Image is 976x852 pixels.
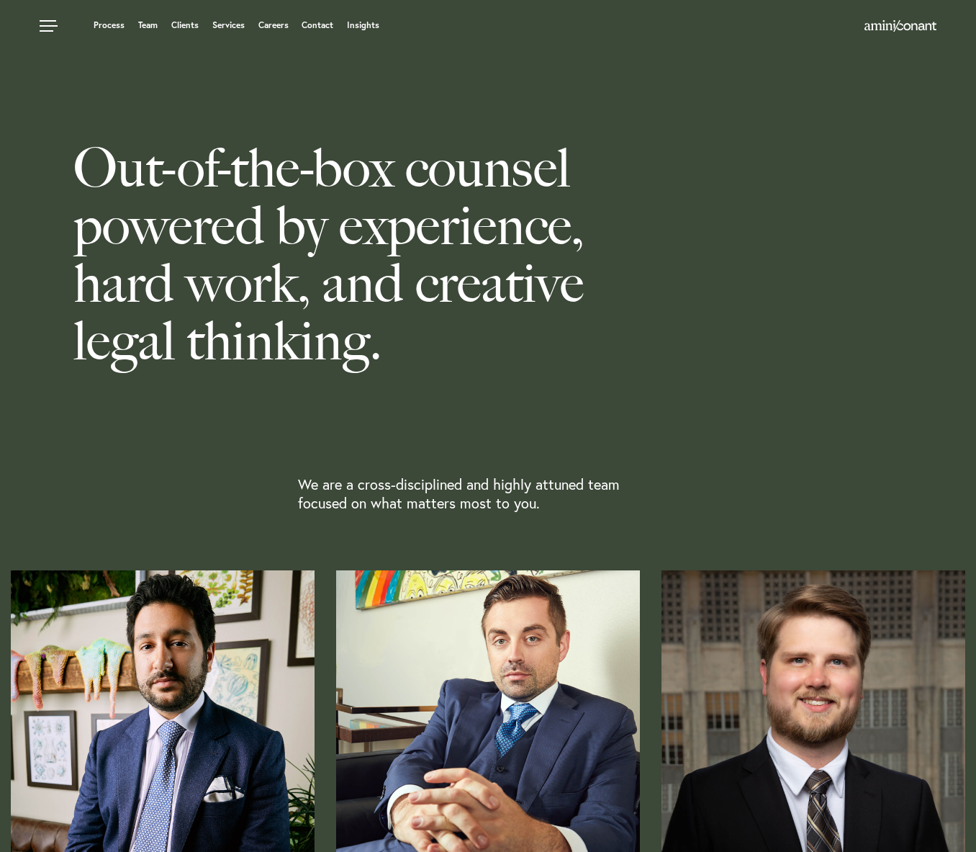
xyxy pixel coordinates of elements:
a: Services [212,21,245,30]
p: We are a cross-disciplined and highly attuned team focused on what matters most to you. [298,475,626,513]
a: Home [864,21,936,32]
a: Careers [258,21,289,30]
a: Team [138,21,158,30]
img: Amini & Conant [864,20,936,32]
a: Process [94,21,125,30]
a: Clients [171,21,199,30]
a: Insights [347,21,379,30]
a: Contact [302,21,333,30]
